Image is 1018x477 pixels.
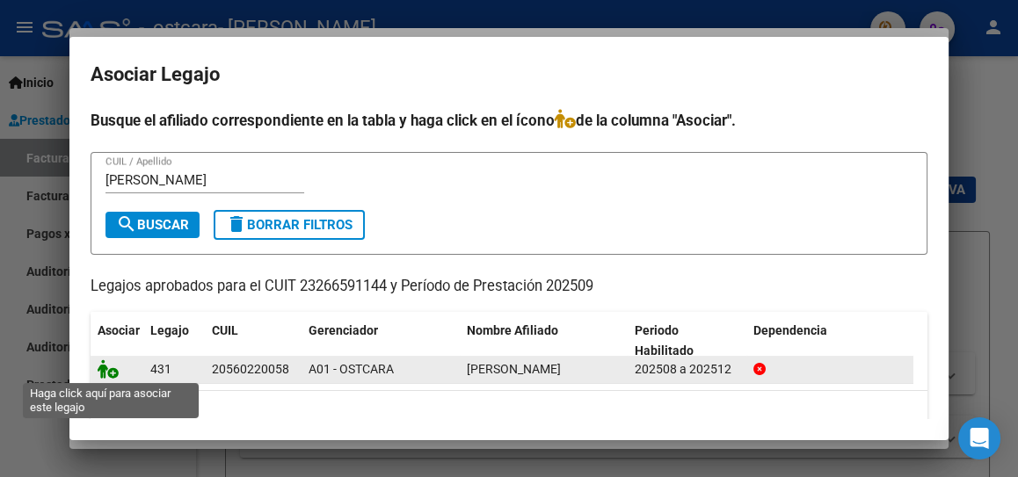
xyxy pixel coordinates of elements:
[226,217,353,233] span: Borrar Filtros
[116,213,137,235] mat-icon: search
[302,312,460,370] datatable-header-cell: Gerenciador
[309,362,394,376] span: A01 - OSTCARA
[150,323,189,337] span: Legajo
[150,362,171,376] span: 431
[91,391,927,435] div: 1 registros
[753,323,827,337] span: Dependencia
[467,323,558,337] span: Nombre Afiliado
[212,359,289,379] div: 20560220058
[116,217,189,233] span: Buscar
[91,58,927,91] h2: Asociar Legajo
[143,312,205,370] datatable-header-cell: Legajo
[467,362,561,376] span: PEREZ EMIR ANDRES
[309,323,378,337] span: Gerenciador
[91,276,927,298] p: Legajos aprobados para el CUIT 23266591144 y Período de Prestación 202509
[98,323,140,337] span: Asociar
[205,312,302,370] datatable-header-cell: CUIL
[105,212,200,238] button: Buscar
[746,312,914,370] datatable-header-cell: Dependencia
[214,210,365,240] button: Borrar Filtros
[958,417,1000,459] div: Open Intercom Messenger
[460,312,628,370] datatable-header-cell: Nombre Afiliado
[91,312,143,370] datatable-header-cell: Asociar
[212,323,238,337] span: CUIL
[628,312,746,370] datatable-header-cell: Periodo Habilitado
[635,359,739,379] div: 202508 a 202512
[635,323,694,358] span: Periodo Habilitado
[91,109,927,132] h4: Busque el afiliado correspondiente en la tabla y haga click en el ícono de la columna "Asociar".
[226,213,247,235] mat-icon: delete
